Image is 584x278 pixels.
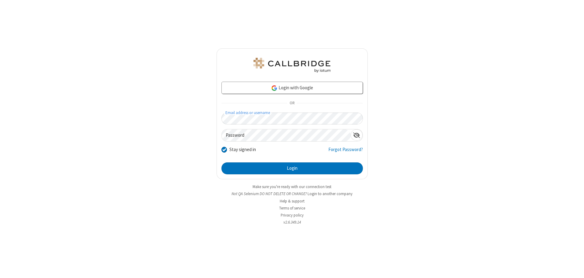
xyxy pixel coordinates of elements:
a: Login with Google [221,82,363,94]
input: Password [222,129,351,141]
li: v2.6.349.14 [217,219,368,225]
a: Forgot Password? [328,146,363,158]
img: QA Selenium DO NOT DELETE OR CHANGE [252,58,332,72]
a: Privacy policy [281,213,304,218]
label: Stay signed in [229,146,256,153]
input: Email address or username [221,113,363,124]
div: Show password [351,129,363,141]
li: Not QA Selenium DO NOT DELETE OR CHANGE? [217,191,368,197]
span: OR [287,99,297,108]
button: Login to another company [308,191,352,197]
button: Login [221,162,363,175]
img: google-icon.png [271,85,278,91]
a: Help & support [280,198,305,204]
a: Terms of service [279,206,305,211]
a: Make sure you're ready with our connection test [253,184,331,189]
